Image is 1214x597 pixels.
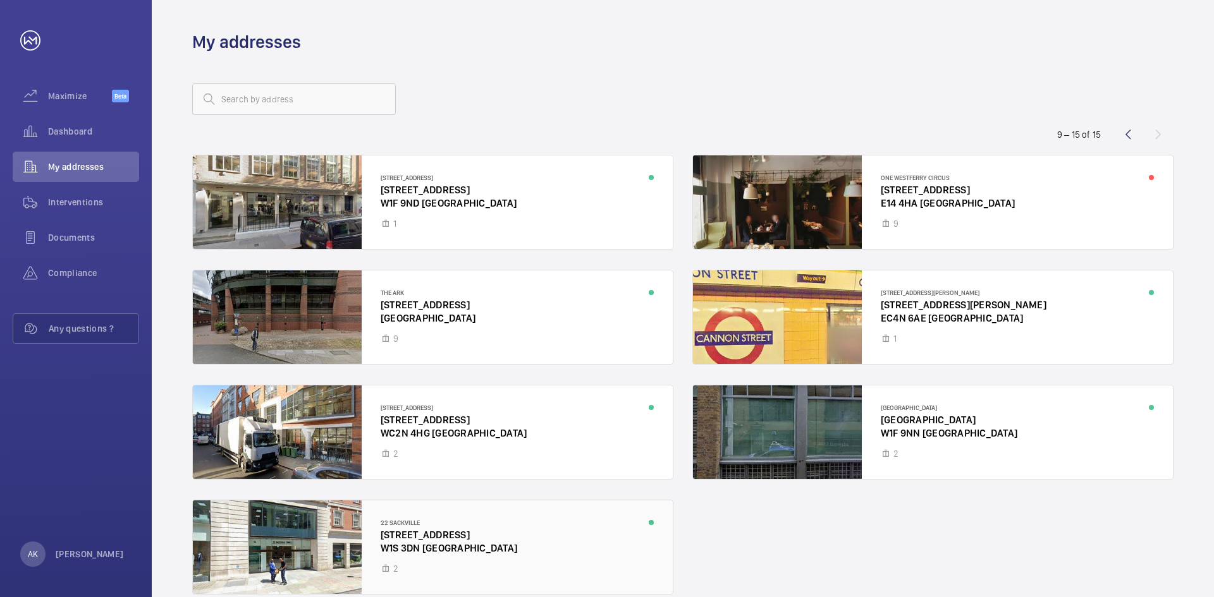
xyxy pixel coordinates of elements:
span: My addresses [48,160,139,173]
span: Dashboard [48,125,139,138]
p: AK [28,548,38,560]
span: Beta [112,90,129,102]
span: Any questions ? [49,322,138,335]
h1: My addresses [192,30,301,54]
span: Interventions [48,196,139,208]
div: 9 – 15 of 15 [1057,128,1101,141]
span: Compliance [48,267,139,279]
p: [PERSON_NAME] [56,548,124,560]
input: Search by address [192,83,396,115]
span: Documents [48,231,139,244]
span: Maximize [48,90,112,102]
